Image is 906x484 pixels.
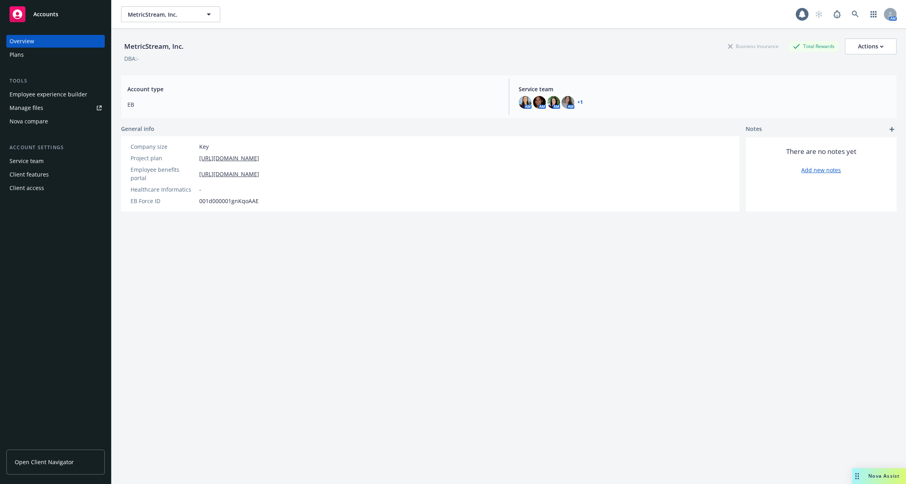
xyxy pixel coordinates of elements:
[6,35,105,48] a: Overview
[131,142,196,151] div: Company size
[852,468,862,484] div: Drag to move
[6,144,105,152] div: Account settings
[811,6,827,22] a: Start snowing
[6,88,105,101] a: Employee experience builder
[746,125,762,134] span: Notes
[519,85,891,93] span: Service team
[6,155,105,167] a: Service team
[10,35,34,48] div: Overview
[131,165,196,182] div: Employee benefits portal
[10,155,44,167] div: Service team
[10,88,87,101] div: Employee experience builder
[127,100,499,109] span: EB
[577,100,583,105] a: +1
[852,468,906,484] button: Nova Assist
[33,11,58,17] span: Accounts
[6,48,105,61] a: Plans
[547,96,560,109] img: photo
[789,41,839,51] div: Total Rewards
[10,115,48,128] div: Nova compare
[6,115,105,128] a: Nova compare
[199,142,209,151] span: Key
[847,6,863,22] a: Search
[868,472,900,479] span: Nova Assist
[131,154,196,162] div: Project plan
[801,166,841,174] a: Add new notes
[199,185,201,194] span: -
[10,48,24,61] div: Plans
[127,85,499,93] span: Account type
[131,185,196,194] div: Healthcare Informatics
[533,96,546,109] img: photo
[858,39,883,54] div: Actions
[10,102,43,114] div: Manage files
[6,77,105,85] div: Tools
[121,6,220,22] button: MetricStream, Inc.
[724,41,783,51] div: Business Insurance
[10,168,49,181] div: Client features
[887,125,896,134] a: add
[15,458,74,466] span: Open Client Navigator
[124,54,139,63] div: DBA: -
[519,96,531,109] img: photo
[199,197,259,205] span: 001d000001gnKqoAAE
[562,96,574,109] img: photo
[199,154,259,162] a: [URL][DOMAIN_NAME]
[6,3,105,25] a: Accounts
[866,6,881,22] a: Switch app
[121,41,187,52] div: MetricStream, Inc.
[131,197,196,205] div: EB Force ID
[6,102,105,114] a: Manage files
[829,6,845,22] a: Report a Bug
[845,38,896,54] button: Actions
[6,168,105,181] a: Client features
[10,182,44,194] div: Client access
[786,147,856,156] span: There are no notes yet
[128,10,196,19] span: MetricStream, Inc.
[121,125,154,133] span: General info
[6,182,105,194] a: Client access
[199,170,259,178] a: [URL][DOMAIN_NAME]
